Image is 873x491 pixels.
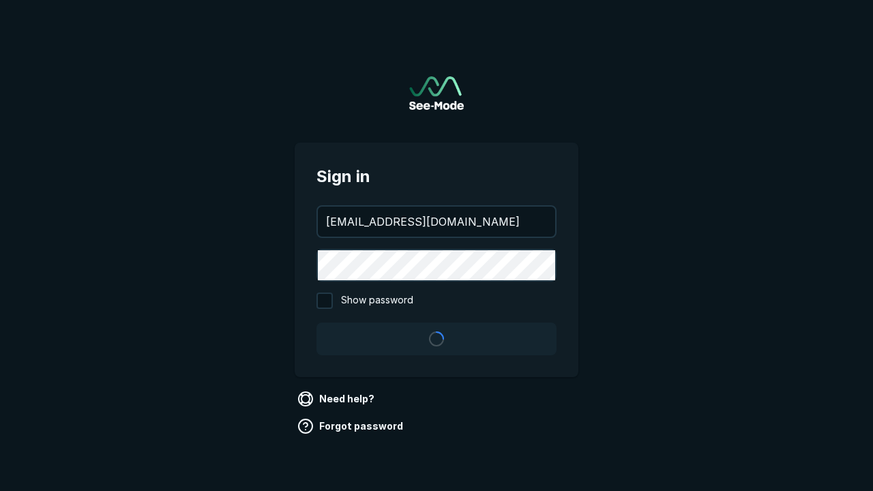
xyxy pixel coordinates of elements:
a: Need help? [295,388,380,410]
input: your@email.com [318,207,555,237]
span: Sign in [316,164,557,189]
img: See-Mode Logo [409,76,464,110]
a: Go to sign in [409,76,464,110]
a: Forgot password [295,415,409,437]
span: Show password [341,293,413,309]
